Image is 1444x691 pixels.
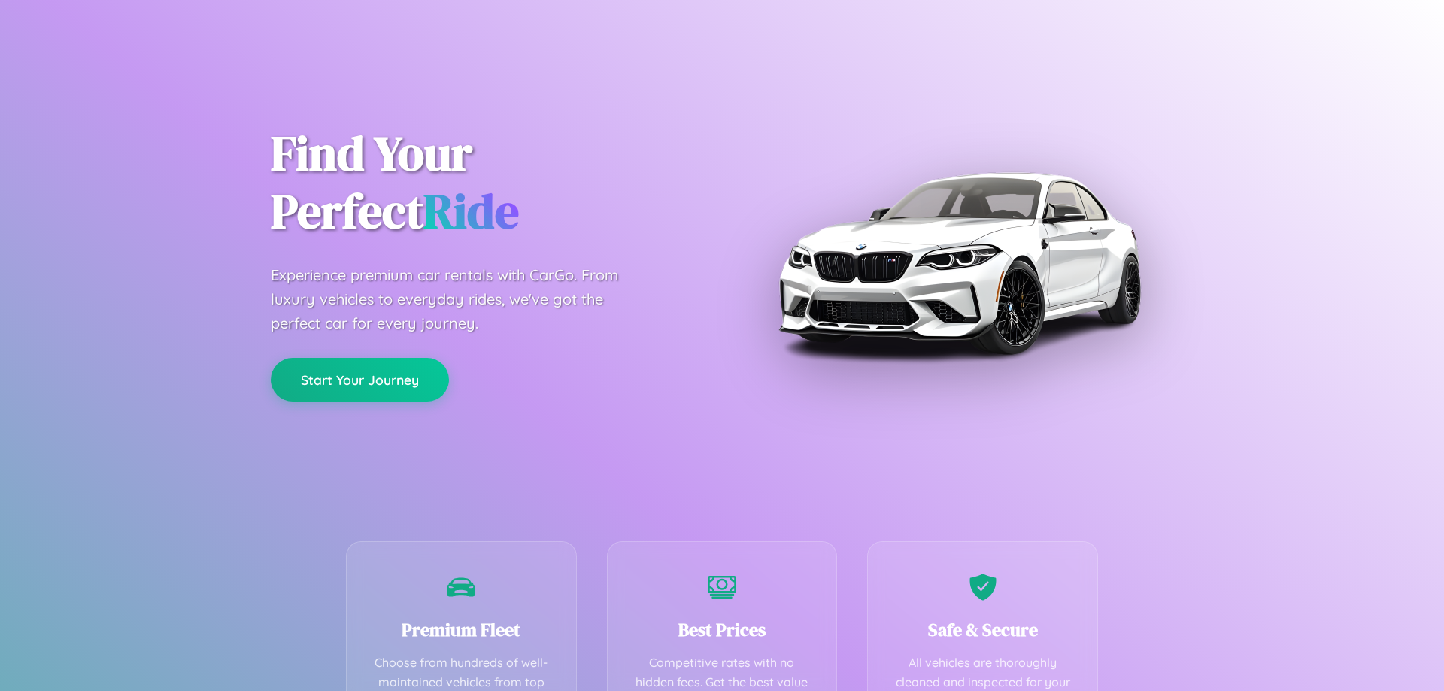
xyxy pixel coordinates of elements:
[271,358,449,402] button: Start Your Journey
[423,178,519,244] span: Ride
[771,75,1147,451] img: Premium BMW car rental vehicle
[890,617,1075,642] h3: Safe & Secure
[271,263,647,335] p: Experience premium car rentals with CarGo. From luxury vehicles to everyday rides, we've got the ...
[369,617,554,642] h3: Premium Fleet
[271,125,699,241] h1: Find Your Perfect
[630,617,815,642] h3: Best Prices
